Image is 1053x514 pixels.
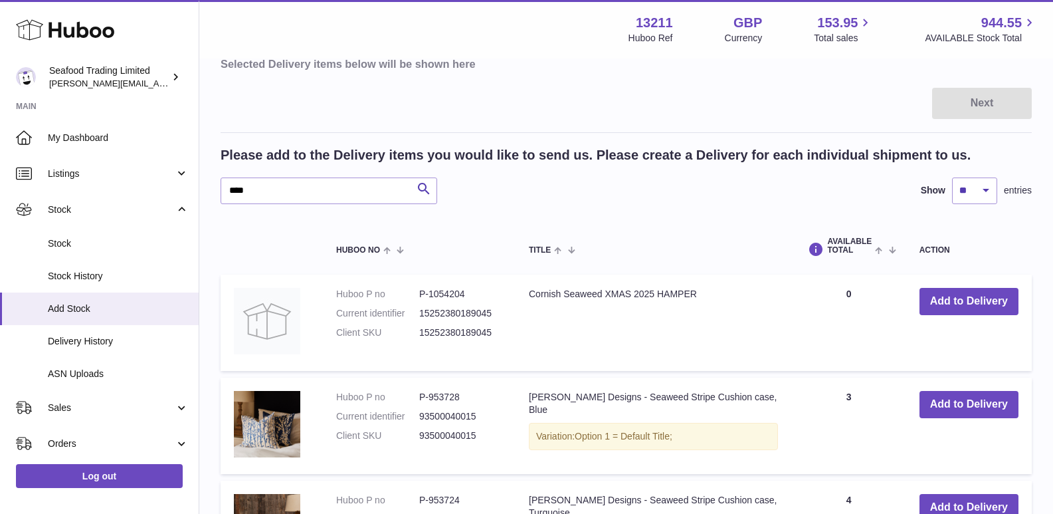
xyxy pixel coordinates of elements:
td: 0 [791,275,906,371]
span: Stock [48,203,175,216]
dd: 93500040015 [419,430,502,442]
dd: P-953728 [419,391,502,404]
span: Listings [48,168,175,180]
span: entries [1004,184,1032,197]
span: Huboo no [336,246,380,255]
span: My Dashboard [48,132,189,144]
span: Orders [48,438,175,450]
button: Add to Delivery [919,391,1018,418]
a: 944.55 AVAILABLE Stock Total [925,14,1037,45]
a: 153.95 Total sales [814,14,873,45]
div: Variation: [529,423,778,450]
td: 3 [791,378,906,474]
span: 153.95 [817,14,858,32]
button: Add to Delivery [919,288,1018,315]
div: Action [919,246,1018,255]
td: Cornish Seaweed XMAS 2025 HAMPER [516,275,791,371]
img: nathaniellynch@rickstein.com [16,67,36,87]
dd: 15252380189045 [419,307,502,320]
img: Cornish Seaweed XMAS 2025 HAMPER [234,288,300,354]
h2: Please add to the Delivery items you would like to send us. Please create a Delivery for each ind... [221,146,971,164]
span: ASN Uploads [48,368,189,380]
div: Seafood Trading Limited [49,64,169,90]
dt: Huboo P no [336,494,419,507]
dt: Client SKU [336,326,419,339]
span: AVAILABLE Total [827,237,872,255]
span: Option 1 = Default Title; [575,431,672,442]
dt: Client SKU [336,430,419,442]
dd: P-1054204 [419,288,502,301]
span: Sales [48,402,175,414]
span: AVAILABLE Stock Total [925,32,1037,45]
span: Total sales [814,32,873,45]
span: 944.55 [981,14,1022,32]
h3: Selected Delivery items below will be shown here [221,57,1032,71]
dd: 93500040015 [419,410,502,423]
dt: Current identifier [336,307,419,320]
dd: P-953724 [419,494,502,507]
span: Title [529,246,551,255]
dt: Huboo P no [336,391,419,404]
dt: Current identifier [336,410,419,423]
span: [PERSON_NAME][EMAIL_ADDRESS][DOMAIN_NAME] [49,78,266,88]
span: Add Stock [48,303,189,315]
div: Currency [725,32,763,45]
span: Stock History [48,270,189,283]
dd: 15252380189045 [419,326,502,339]
div: Huboo Ref [628,32,673,45]
span: Delivery History [48,335,189,348]
td: [PERSON_NAME] Designs - Seaweed Stripe Cushion case, Blue [516,378,791,474]
strong: 13211 [636,14,673,32]
img: Kate Stein Designs - Seaweed Stripe Cushion case, Blue [234,391,300,457]
label: Show [921,184,945,197]
span: Stock [48,237,189,250]
dt: Huboo P no [336,288,419,301]
a: Log out [16,464,183,488]
strong: GBP [733,14,762,32]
